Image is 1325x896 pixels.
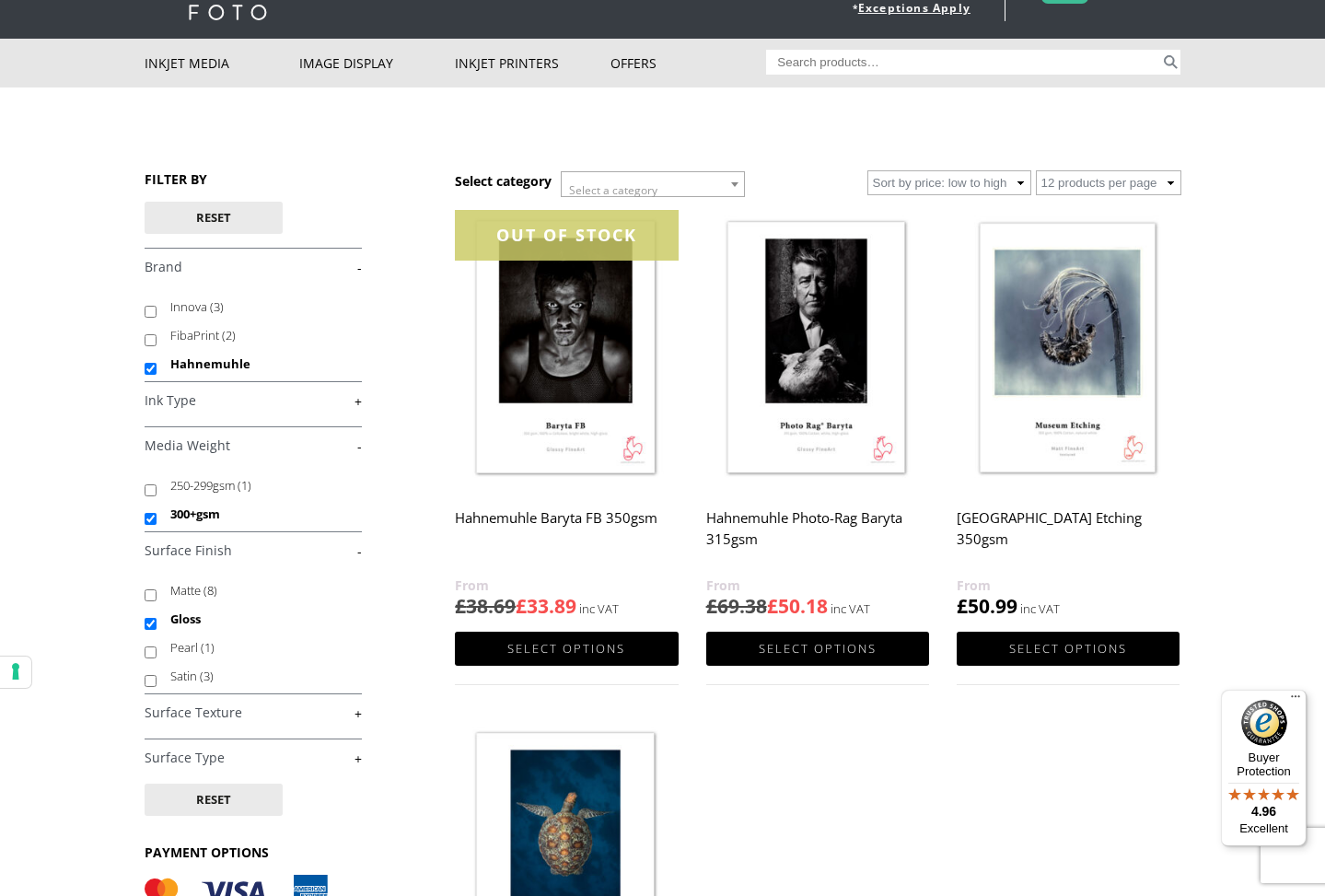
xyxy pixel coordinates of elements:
[145,392,362,410] a: +
[203,582,217,599] span: (8)
[145,248,362,285] h4: Brand
[145,39,300,87] a: Inkjet Media
[145,426,362,463] h4: Media Weight
[170,500,344,529] label: 300+gsm
[706,632,929,666] a: Select options for “Hahnemuhle Photo-Rag Baryta 315gsm”
[1284,690,1307,712] button: Menu
[867,170,1031,195] select: Shop order
[170,662,344,691] label: Satin
[145,844,362,861] h3: PAYMENT OPTIONS
[516,593,576,619] bdi: 33.89
[170,350,344,378] label: Hahnemuhle
[455,210,678,489] img: Hahnemuhle Baryta FB 350gsm
[569,182,657,198] span: Select a category
[145,750,362,767] a: +
[455,39,610,87] a: Inkjet Printers
[1251,804,1276,819] span: 4.96
[455,501,678,575] h2: Hahnemuhle Baryta FB 350gsm
[170,471,344,500] label: 250-299gsm
[957,501,1180,575] h2: [GEOGRAPHIC_DATA] Etching 350gsm
[145,381,362,418] h4: Ink Type
[145,784,283,816] button: Reset
[610,39,766,87] a: Offers
[706,501,929,575] h2: Hahnemuhle Photo-Rag Baryta 315gsm
[170,321,344,350] label: FibaPrint
[767,593,778,619] span: £
[455,172,552,190] h3: Select category
[1160,50,1181,75] button: Search
[201,639,215,656] span: (1)
[455,210,678,261] div: OUT OF STOCK
[145,531,362,568] h4: Surface Finish
[170,576,344,605] label: Matte
[238,477,251,494] span: (1)
[170,605,344,634] label: Gloss
[170,634,344,662] label: Pearl
[455,632,678,666] a: Select options for “Hahnemuhle Baryta FB 350gsm”
[957,593,968,619] span: £
[299,39,455,87] a: Image Display
[957,593,1017,619] bdi: 50.99
[706,593,717,619] span: £
[200,668,214,684] span: (3)
[957,210,1180,489] img: Hahnemuhle Museum Etching 350gsm
[170,293,344,321] label: Innova
[455,593,516,619] bdi: 38.69
[145,542,362,560] a: -
[957,210,1180,620] a: [GEOGRAPHIC_DATA] Etching 350gsm £50.99
[455,593,466,619] span: £
[145,739,362,775] h4: Surface Type
[1221,751,1307,778] p: Buyer Protection
[145,693,362,730] h4: Surface Texture
[145,437,362,455] a: -
[145,704,362,722] a: +
[455,210,678,620] a: OUT OF STOCK Hahnemuhle Baryta FB 350gsm £38.69£33.89
[222,327,236,343] span: (2)
[706,593,767,619] bdi: 69.38
[210,298,224,315] span: (3)
[145,170,362,188] h3: FILTER BY
[145,259,362,276] a: -
[516,593,527,619] span: £
[766,50,1160,75] input: Search products…
[1221,690,1307,846] button: Trusted Shops TrustmarkBuyer Protection4.96Excellent
[957,632,1180,666] a: Select options for “Hahnemuhle Museum Etching 350gsm”
[706,210,929,620] a: Hahnemuhle Photo-Rag Baryta 315gsm £69.38£50.18
[1221,821,1307,836] p: Excellent
[145,202,283,234] button: Reset
[706,210,929,489] img: Hahnemuhle Photo-Rag Baryta 315gsm
[767,593,828,619] bdi: 50.18
[1241,700,1287,746] img: Trusted Shops Trustmark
